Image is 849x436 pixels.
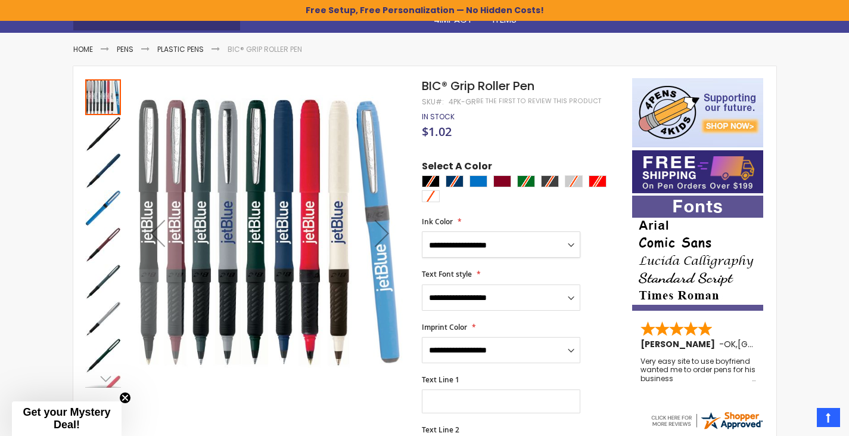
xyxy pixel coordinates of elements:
span: [PERSON_NAME] [640,338,719,350]
span: OK [724,338,736,350]
img: 4pens 4 kids [632,78,763,147]
div: BIC® Grip Roller Pen [85,337,122,374]
span: Get your Mystery Deal! [23,406,110,431]
div: Blue Light [469,175,487,187]
img: BIC® Grip Roller Pen [85,153,121,189]
li: BIC® Grip Roller Pen [228,45,302,54]
div: BIC® Grip Roller Pen [85,226,122,263]
span: [GEOGRAPHIC_DATA] [738,338,825,350]
div: Next [85,370,121,388]
div: 4PK-GR [449,97,476,107]
span: In stock [422,112,455,122]
img: BIC® Grip Roller Pen [85,116,121,152]
div: BIC® Grip Roller Pen [85,152,122,189]
div: Get your Mystery Deal!Close teaser [12,401,122,436]
a: Pens [117,44,133,54]
span: Ink Color [422,217,453,227]
span: - , [719,338,825,350]
button: Close teaser [119,392,131,404]
img: BIC® Grip Roller Pen [133,95,406,368]
div: Next [358,78,406,388]
div: BIC® Grip Roller Pen [85,300,122,337]
span: Text Line 1 [422,375,459,385]
span: Select A Color [422,160,492,176]
img: font-personalization-examples [632,196,763,311]
span: $1.02 [422,123,452,140]
span: BIC® Grip Roller Pen [422,78,534,94]
div: Previous [134,78,182,388]
div: Availability [422,112,455,122]
a: Home [73,44,93,54]
span: Text Font style [422,269,472,279]
span: Text Line 2 [422,425,459,435]
img: BIC® Grip Roller Pen [85,190,121,226]
img: Free shipping on orders over $199 [632,150,763,193]
div: BIC® Grip Roller Pen [85,115,122,152]
img: BIC® Grip Roller Pen [85,301,121,337]
img: BIC® Grip Roller Pen [85,227,121,263]
span: Imprint Color [422,322,467,332]
img: BIC® Grip Roller Pen [85,264,121,300]
img: BIC® Grip Roller Pen [85,338,121,374]
div: BIC® Grip Roller Pen [85,189,122,226]
a: Be the first to review this product [476,97,601,106]
div: BIC® Grip Roller Pen [85,78,122,115]
div: BIC® Grip Roller Pen [85,263,122,300]
div: Burgundy [493,175,511,187]
strong: SKU [422,97,444,107]
a: Plastic Pens [157,44,204,54]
